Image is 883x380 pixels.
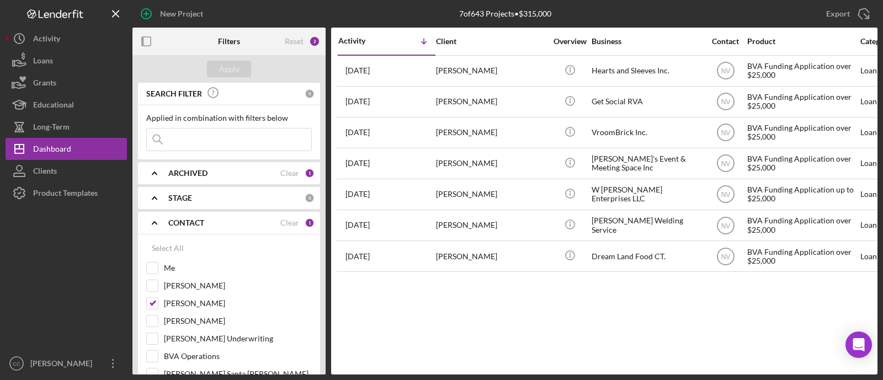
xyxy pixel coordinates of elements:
[6,72,127,94] button: Grants
[747,211,858,240] div: BVA Funding Application over $25,000
[436,56,546,85] div: [PERSON_NAME]
[721,160,730,168] text: NV
[219,61,240,77] div: Apply
[305,168,315,178] div: 1
[592,242,702,271] div: Dream Land Food CT.
[168,194,192,202] b: STAGE
[721,129,730,137] text: NV
[592,56,702,85] div: Hearts and Sleeves Inc.
[164,315,312,327] label: [PERSON_NAME]
[218,37,240,46] b: Filters
[592,211,702,240] div: [PERSON_NAME] Welding Service
[721,98,730,106] text: NV
[6,352,127,374] button: CC[PERSON_NAME]
[146,237,189,259] button: Select All
[146,114,312,122] div: Applied in combination with filters below
[13,361,20,367] text: CC
[549,37,591,46] div: Overview
[747,180,858,209] div: BVA Funding Application up to $25,000
[6,28,127,50] button: Activity
[305,89,315,99] div: 0
[6,94,127,116] button: Educational
[345,97,370,106] time: 2025-08-04 20:20
[345,66,370,75] time: 2025-08-08 22:53
[164,298,312,309] label: [PERSON_NAME]
[747,242,858,271] div: BVA Funding Application over $25,000
[164,333,312,344] label: [PERSON_NAME] Underwriting
[6,182,127,204] button: Product Templates
[705,37,746,46] div: Contact
[6,116,127,138] button: Long-Term
[815,3,877,25] button: Export
[436,37,546,46] div: Client
[33,138,71,163] div: Dashboard
[33,160,57,185] div: Clients
[309,36,320,47] div: 2
[6,138,127,160] button: Dashboard
[33,94,74,119] div: Educational
[436,242,546,271] div: [PERSON_NAME]
[280,169,299,178] div: Clear
[6,160,127,182] button: Clients
[146,89,202,98] b: SEARCH FILTER
[33,182,98,207] div: Product Templates
[845,331,872,358] div: Open Intercom Messenger
[747,56,858,85] div: BVA Funding Application over $25,000
[28,352,99,377] div: [PERSON_NAME]
[345,190,370,199] time: 2025-07-18 18:16
[747,37,858,46] div: Product
[285,37,304,46] div: Reset
[436,211,546,240] div: [PERSON_NAME]
[436,118,546,147] div: [PERSON_NAME]
[305,193,315,203] div: 0
[345,252,370,261] time: 2025-05-21 18:25
[152,237,184,259] div: Select All
[436,149,546,178] div: [PERSON_NAME]
[345,221,370,229] time: 2025-06-11 22:00
[592,118,702,147] div: VroomBrick Inc.
[747,118,858,147] div: BVA Funding Application over $25,000
[592,149,702,178] div: [PERSON_NAME]'s Event & Meeting Space Inc
[33,28,60,52] div: Activity
[160,3,203,25] div: New Project
[33,116,70,141] div: Long-Term
[721,253,730,260] text: NV
[826,3,850,25] div: Export
[721,222,730,229] text: NV
[345,159,370,168] time: 2025-07-22 21:15
[168,169,208,178] b: ARCHIVED
[459,9,551,18] div: 7 of 643 Projects • $315,000
[592,87,702,116] div: Get Social RVA
[436,180,546,209] div: [PERSON_NAME]
[338,36,387,45] div: Activity
[747,87,858,116] div: BVA Funding Application over $25,000
[721,67,730,75] text: NV
[168,218,204,227] b: CONTACT
[436,87,546,116] div: [PERSON_NAME]
[6,50,127,72] button: Loans
[280,218,299,227] div: Clear
[592,37,702,46] div: Business
[33,50,53,74] div: Loans
[747,149,858,178] div: BVA Funding Application over $25,000
[207,61,251,77] button: Apply
[164,280,312,291] label: [PERSON_NAME]
[33,72,56,97] div: Grants
[721,191,730,199] text: NV
[345,128,370,137] time: 2025-07-31 15:13
[305,218,315,228] div: 1
[164,263,312,274] label: Me
[132,3,214,25] button: New Project
[164,351,312,362] label: BVA Operations
[592,180,702,209] div: W [PERSON_NAME] Enterprises LLC
[164,368,312,379] label: [PERSON_NAME] Santa [PERSON_NAME]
